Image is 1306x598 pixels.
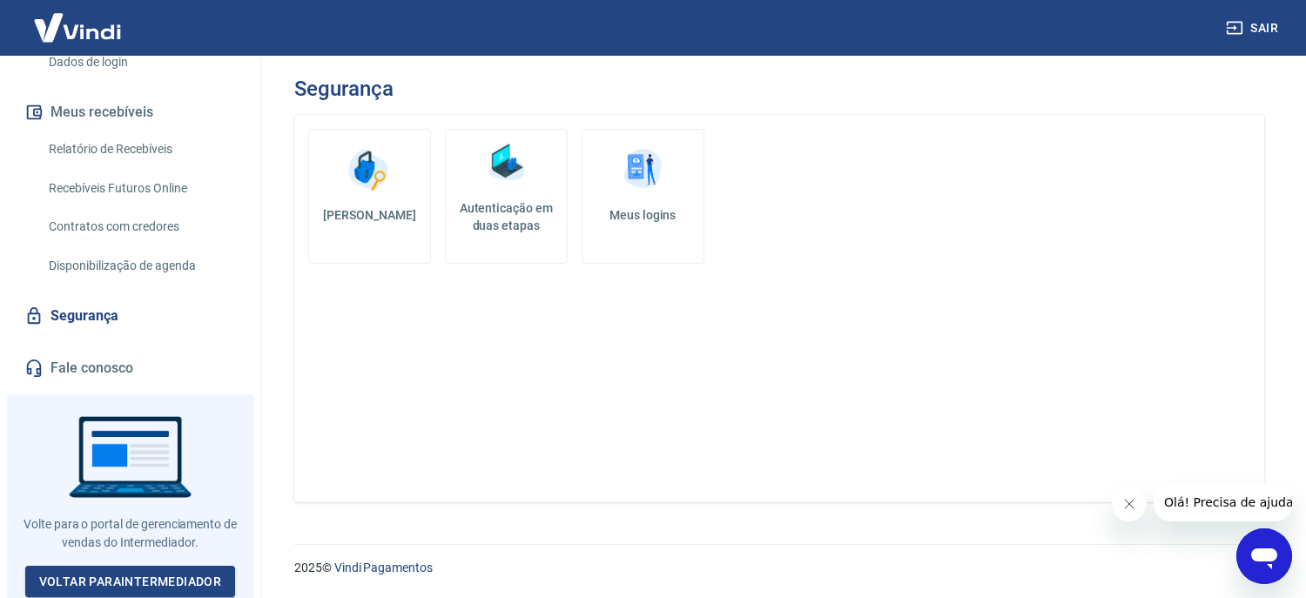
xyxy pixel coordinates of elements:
[1222,12,1285,44] button: Sair
[42,171,239,206] a: Recebíveis Futuros Online
[294,77,393,101] h3: Segurança
[582,129,704,264] a: Meus logins
[453,199,560,234] h5: Autenticação em duas etapas
[323,206,416,224] h5: [PERSON_NAME]
[42,44,239,80] a: Dados de login
[308,129,431,264] a: [PERSON_NAME]
[1236,528,1292,584] iframe: Botão para abrir a janela de mensagens
[445,129,568,264] a: Autenticação em duas etapas
[21,349,239,387] a: Fale conosco
[42,209,239,245] a: Contratos com credores
[10,12,146,26] span: Olá! Precisa de ajuda?
[1154,483,1292,521] iframe: Mensagem da empresa
[596,206,690,224] h5: Meus logins
[294,559,1264,577] p: 2025 ©
[1112,487,1147,521] iframe: Fechar mensagem
[616,144,669,196] img: Meus logins
[480,137,532,189] img: Autenticação em duas etapas
[21,297,239,335] a: Segurança
[42,248,239,284] a: Disponibilização de agenda
[343,144,395,196] img: Alterar senha
[21,1,134,54] img: Vindi
[334,561,433,574] a: Vindi Pagamentos
[42,131,239,167] a: Relatório de Recebíveis
[25,566,236,598] a: Voltar paraIntermediador
[21,93,239,131] button: Meus recebíveis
